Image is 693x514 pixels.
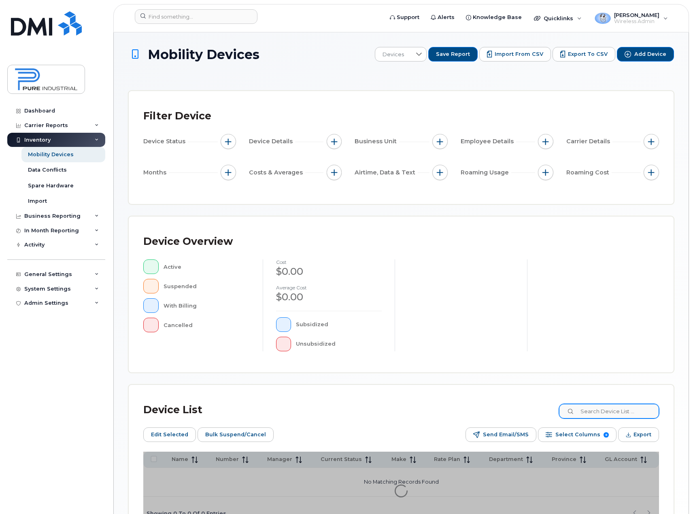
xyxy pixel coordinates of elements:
[566,168,612,177] span: Roaming Cost
[276,285,382,290] h4: Average cost
[276,290,382,304] div: $0.00
[249,137,295,146] span: Device Details
[568,51,608,58] span: Export to CSV
[461,168,511,177] span: Roaming Usage
[276,265,382,278] div: $0.00
[143,427,196,442] button: Edit Selected
[355,137,399,146] span: Business Unit
[143,231,233,252] div: Device Overview
[428,47,478,62] button: Save Report
[164,318,250,332] div: Cancelled
[375,47,411,62] span: Devices
[164,279,250,293] div: Suspended
[143,399,202,421] div: Device List
[634,51,666,58] span: Add Device
[148,47,259,62] span: Mobility Devices
[461,137,516,146] span: Employee Details
[355,168,418,177] span: Airtime, Data & Text
[483,429,529,441] span: Send Email/SMS
[538,427,616,442] button: Select Columns 8
[276,259,382,265] h4: cost
[466,427,536,442] button: Send Email/SMS
[151,429,188,441] span: Edit Selected
[143,106,211,127] div: Filter Device
[555,429,600,441] span: Select Columns
[164,259,250,274] div: Active
[296,317,382,332] div: Subsidized
[198,427,274,442] button: Bulk Suspend/Cancel
[205,429,266,441] span: Bulk Suspend/Cancel
[633,429,651,441] span: Export
[604,432,609,438] span: 8
[479,47,551,62] button: Import from CSV
[436,51,470,58] span: Save Report
[249,168,305,177] span: Costs & Averages
[143,137,188,146] span: Device Status
[617,47,674,62] button: Add Device
[164,298,250,313] div: With Billing
[559,404,659,418] input: Search Device List ...
[296,337,382,351] div: Unsubsidized
[143,168,169,177] span: Months
[553,47,615,62] button: Export to CSV
[566,137,612,146] span: Carrier Details
[618,427,659,442] button: Export
[495,51,543,58] span: Import from CSV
